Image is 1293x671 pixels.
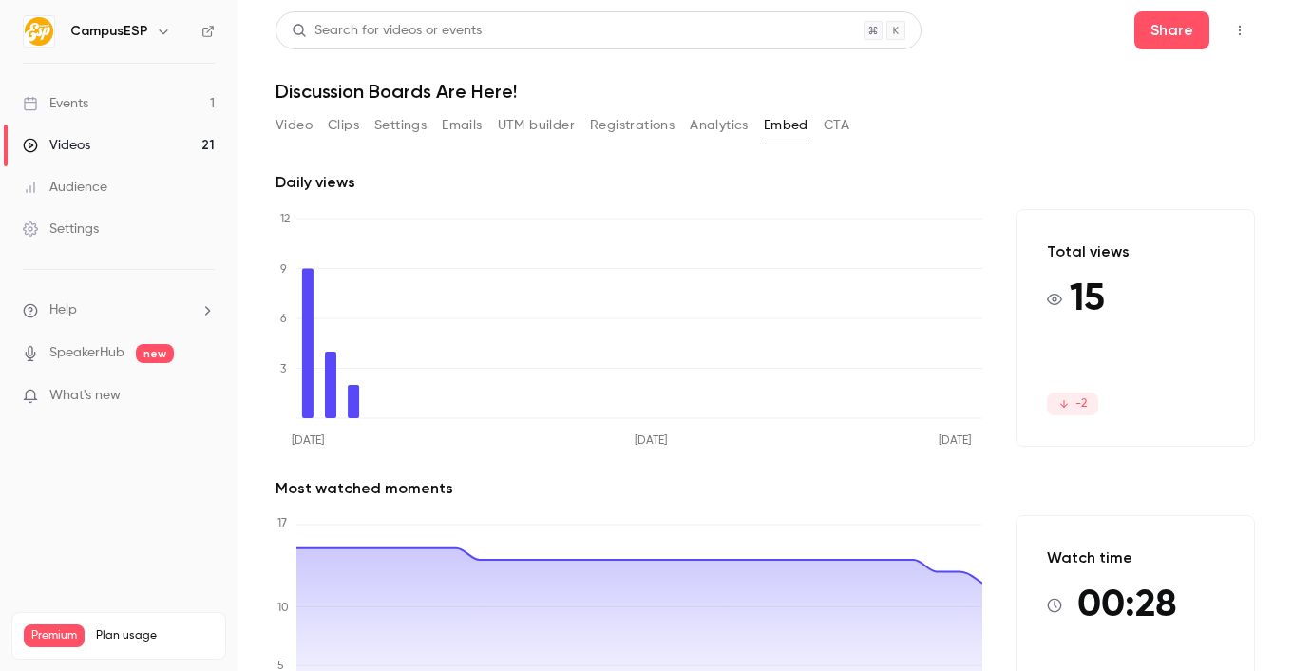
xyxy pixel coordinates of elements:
button: Share [1134,11,1209,49]
h6: CampusESP [70,22,148,41]
button: CTA [824,110,849,141]
button: UTM builder [498,110,575,141]
span: What's new [49,386,121,406]
tspan: 12 [280,214,290,225]
tspan: 3 [280,364,286,375]
div: Audience [23,178,107,197]
tspan: 17 [277,518,287,529]
div: Events [23,94,88,113]
h1: Discussion Boards Are Here! [276,80,1255,103]
button: Embed [764,110,808,141]
tspan: [DATE] [292,434,324,447]
span: Plan usage [96,628,214,643]
div: Videos [23,136,90,155]
h2: Daily views [276,171,1255,194]
p: Total views [1047,240,1130,263]
button: Settings [374,110,427,141]
tspan: 6 [280,314,287,325]
span: 00:28 [1077,577,1177,634]
button: Video [276,110,313,141]
span: Help [49,300,77,320]
tspan: 9 [280,264,287,276]
button: Clips [328,110,359,141]
a: SpeakerHub [49,343,124,363]
tspan: [DATE] [635,434,667,447]
button: Top Bar Actions [1225,15,1255,46]
tspan: [DATE] [939,434,971,447]
div: Search for videos or events [292,21,482,41]
li: help-dropdown-opener [23,300,215,320]
button: Registrations [590,110,675,141]
button: Analytics [690,110,749,141]
span: Premium [24,624,85,647]
div: Settings [23,220,99,239]
span: -2 [1047,393,1098,415]
span: new [136,344,174,363]
tspan: 10 [277,603,289,614]
span: 15 [1070,271,1105,328]
h2: Most watched moments [276,477,1255,500]
img: CampusESP [24,16,54,47]
button: Emails [442,110,482,141]
p: Watch time [1047,546,1177,569]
